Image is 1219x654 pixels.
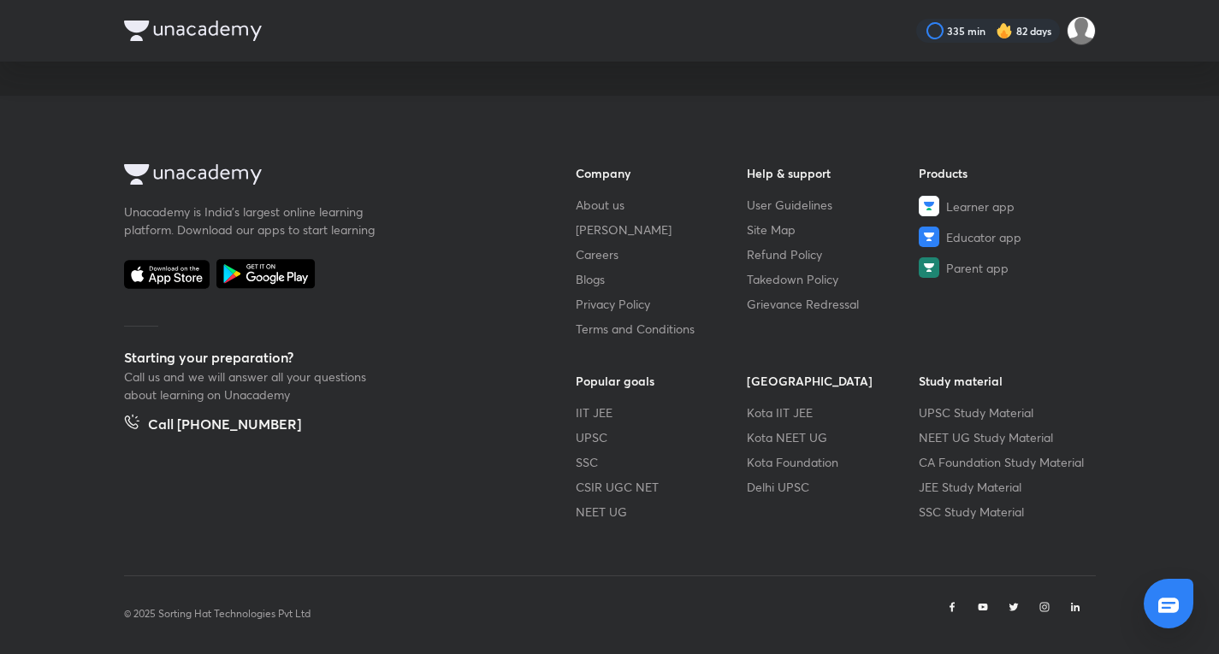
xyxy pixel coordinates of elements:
a: CA Foundation Study Material [919,453,1091,471]
a: Delhi UPSC [747,478,919,496]
a: Terms and Conditions [576,320,748,338]
h6: [GEOGRAPHIC_DATA] [747,372,919,390]
p: Call us and we will answer all your questions about learning on Unacademy [124,368,381,404]
a: About us [576,196,748,214]
a: Kota Foundation [747,453,919,471]
a: Careers [576,245,748,263]
a: NEET UG Study Material [919,428,1091,446]
a: UPSC Study Material [919,404,1091,421]
span: Parent app [946,259,1009,277]
img: Parent app [919,257,939,278]
h6: Study material [919,372,1091,390]
span: Learner app [946,197,1015,215]
img: streak [996,22,1013,39]
a: SSC [576,453,748,471]
a: JEE Study Material [919,478,1091,496]
h6: Help & support [747,164,919,182]
p: Unacademy is India’s largest online learning platform. Download our apps to start learning [124,203,381,239]
a: Call [PHONE_NUMBER] [124,414,301,438]
h6: Products [919,164,1091,182]
h6: Company [576,164,748,182]
span: Educator app [946,228,1021,246]
a: [PERSON_NAME] [576,221,748,239]
a: Blogs [576,270,748,288]
a: Company Logo [124,164,521,189]
a: NEET UG [576,503,748,521]
a: UPSC [576,428,748,446]
a: Kota IIT JEE [747,404,919,421]
h5: Call [PHONE_NUMBER] [148,414,301,438]
img: Educator app [919,227,939,247]
a: Educator app [919,227,1091,247]
p: © 2025 Sorting Hat Technologies Pvt Ltd [124,606,311,622]
a: Refund Policy [747,245,919,263]
a: User Guidelines [747,196,919,214]
a: Learner app [919,196,1091,216]
a: Kota NEET UG [747,428,919,446]
img: Kushagra Singh [1067,16,1096,45]
a: Grievance Redressal [747,295,919,313]
a: Site Map [747,221,919,239]
a: SSC Study Material [919,503,1091,521]
img: Company Logo [124,21,262,41]
a: Takedown Policy [747,270,919,288]
a: IIT JEE [576,404,748,421]
img: Learner app [919,196,939,216]
a: CSIR UGC NET [576,478,748,496]
h5: Starting your preparation? [124,347,521,368]
a: Privacy Policy [576,295,748,313]
img: Company Logo [124,164,262,185]
a: Parent app [919,257,1091,278]
h6: Popular goals [576,372,748,390]
span: Careers [576,245,618,263]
